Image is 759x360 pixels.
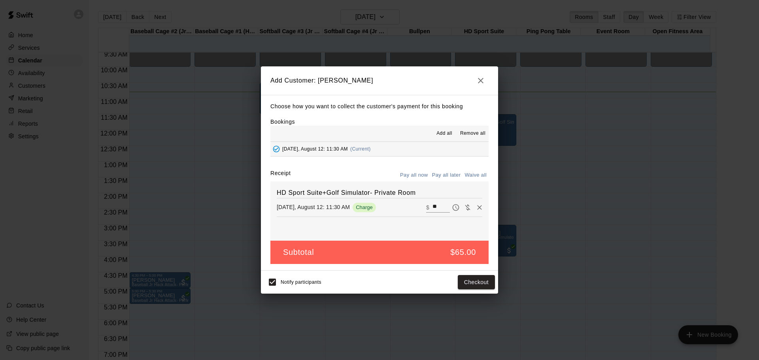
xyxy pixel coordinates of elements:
button: Waive all [463,169,489,181]
button: Remove all [457,127,489,140]
button: Pay all now [398,169,430,181]
span: Waive payment [462,204,474,210]
label: Bookings [270,119,295,125]
span: Notify participants [281,279,321,285]
button: Added - Collect Payment [270,143,282,155]
span: Remove all [460,130,485,138]
span: (Current) [350,146,371,152]
h6: HD Sport Suite+Golf Simulator- Private Room [277,188,482,198]
h5: Subtotal [283,247,314,258]
button: Checkout [458,275,495,290]
h2: Add Customer: [PERSON_NAME] [261,66,498,95]
button: Remove [474,202,485,213]
span: Add all [436,130,452,138]
span: Pay later [450,204,462,210]
span: Charge [353,204,376,210]
p: [DATE], August 12: 11:30 AM [277,203,350,211]
button: Add all [432,127,457,140]
p: $ [426,204,429,211]
h5: $65.00 [450,247,476,258]
button: Pay all later [430,169,463,181]
label: Receipt [270,169,291,181]
p: Choose how you want to collect the customer's payment for this booking [270,102,489,111]
button: Added - Collect Payment[DATE], August 12: 11:30 AM(Current) [270,142,489,156]
span: [DATE], August 12: 11:30 AM [282,146,348,152]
